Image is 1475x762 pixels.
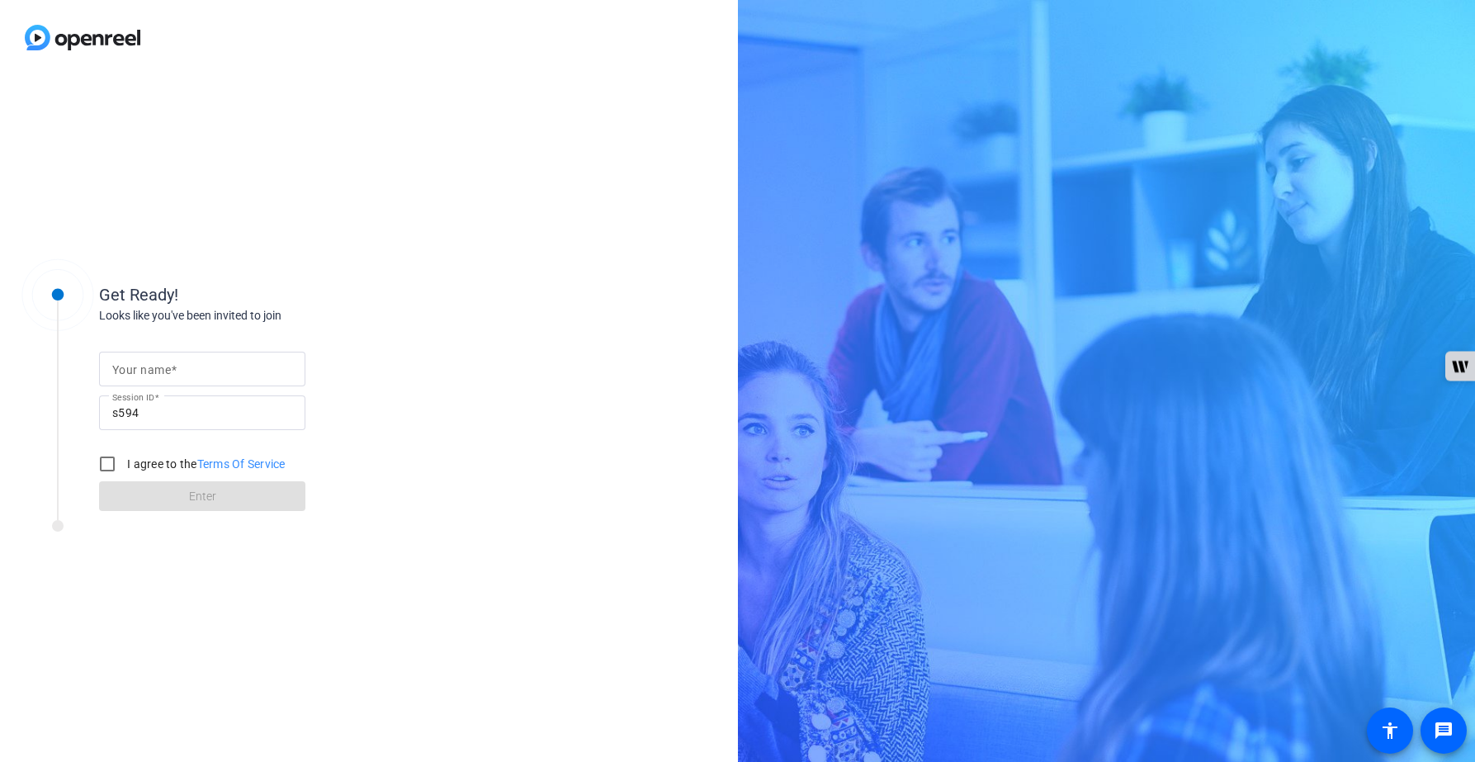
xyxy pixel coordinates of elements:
div: Get Ready! [99,282,429,307]
a: Terms Of Service [197,457,286,471]
div: Looks like you've been invited to join [99,307,429,324]
mat-icon: accessibility [1380,721,1400,741]
mat-label: Session ID [112,392,154,402]
label: I agree to the [124,456,286,472]
mat-label: Your name [112,363,171,376]
mat-icon: message [1434,721,1454,741]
